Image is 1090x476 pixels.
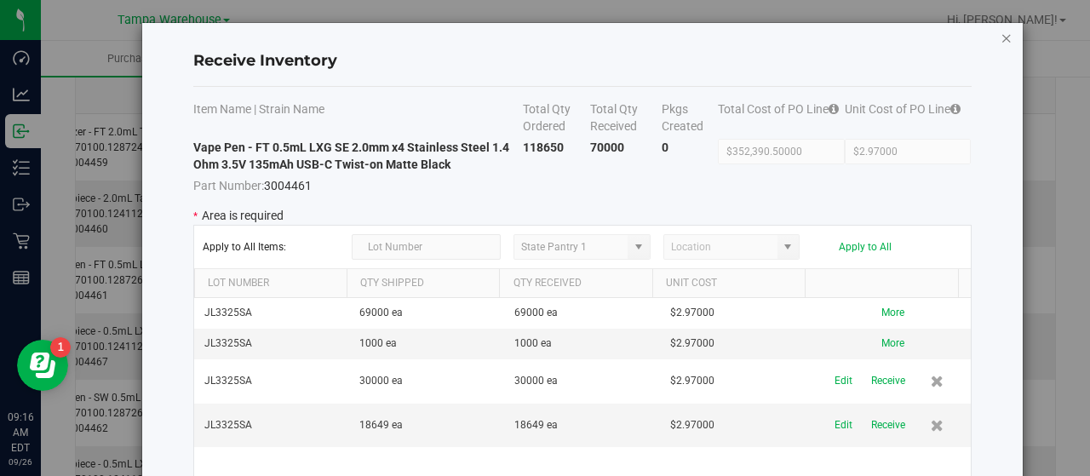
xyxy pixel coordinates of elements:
td: 18649 ea [349,404,504,447]
button: Edit [835,366,852,396]
td: 1000 ea [504,329,659,359]
iframe: Resource center unread badge [50,337,71,358]
strong: 0 [662,141,668,154]
td: 69000 ea [504,298,659,329]
th: Pkgs Created [662,100,718,139]
th: Unit Cost [652,269,805,298]
th: Total Cost of PO Line [718,100,845,139]
button: Edit [835,410,852,440]
strong: 118650 [523,141,564,154]
td: $2.97000 [660,359,815,404]
h4: Receive Inventory [193,50,972,72]
td: 1000 ea [349,329,504,359]
strong: Vape Pen - FT 0.5mL LXG SE 2.0mm x4 Stainless Steel 1.4 Ohm 3.5V 135mAh USB-C Twist-on Matte Black [193,141,509,171]
th: Unit Cost of PO Line [845,100,972,139]
td: JL3325SA [194,298,349,329]
td: $2.97000 [660,329,815,359]
th: Total Qty Ordered [523,100,590,139]
button: Close modal [1001,27,1013,48]
th: Total Qty Received [590,100,662,139]
i: Specifying a total cost will update all item costs. [829,103,839,115]
strong: 70000 [590,141,624,154]
input: Lot Number [352,234,501,260]
td: $2.97000 [660,298,815,329]
td: 30000 ea [349,359,504,404]
button: Receive [871,410,905,440]
th: Item Name | Strain Name [193,100,524,139]
button: More [881,305,904,321]
td: 30000 ea [504,359,659,404]
span: Apply to All Items: [203,241,339,253]
span: Part Number: [193,179,264,192]
iframe: Resource center [17,340,68,391]
span: 3004461 [193,173,524,194]
th: Lot Number [194,269,347,298]
td: JL3325SA [194,359,349,404]
td: 69000 ea [349,298,504,329]
th: Qty Received [499,269,651,298]
button: More [881,335,904,352]
td: JL3325SA [194,329,349,359]
button: Apply to All [839,241,892,253]
button: Receive [871,366,905,396]
td: $2.97000 [660,404,815,447]
td: JL3325SA [194,404,349,447]
span: Area is required [202,209,284,222]
i: Specifying a total cost will update all item costs. [950,103,961,115]
th: Qty Shipped [347,269,499,298]
td: 18649 ea [504,404,659,447]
